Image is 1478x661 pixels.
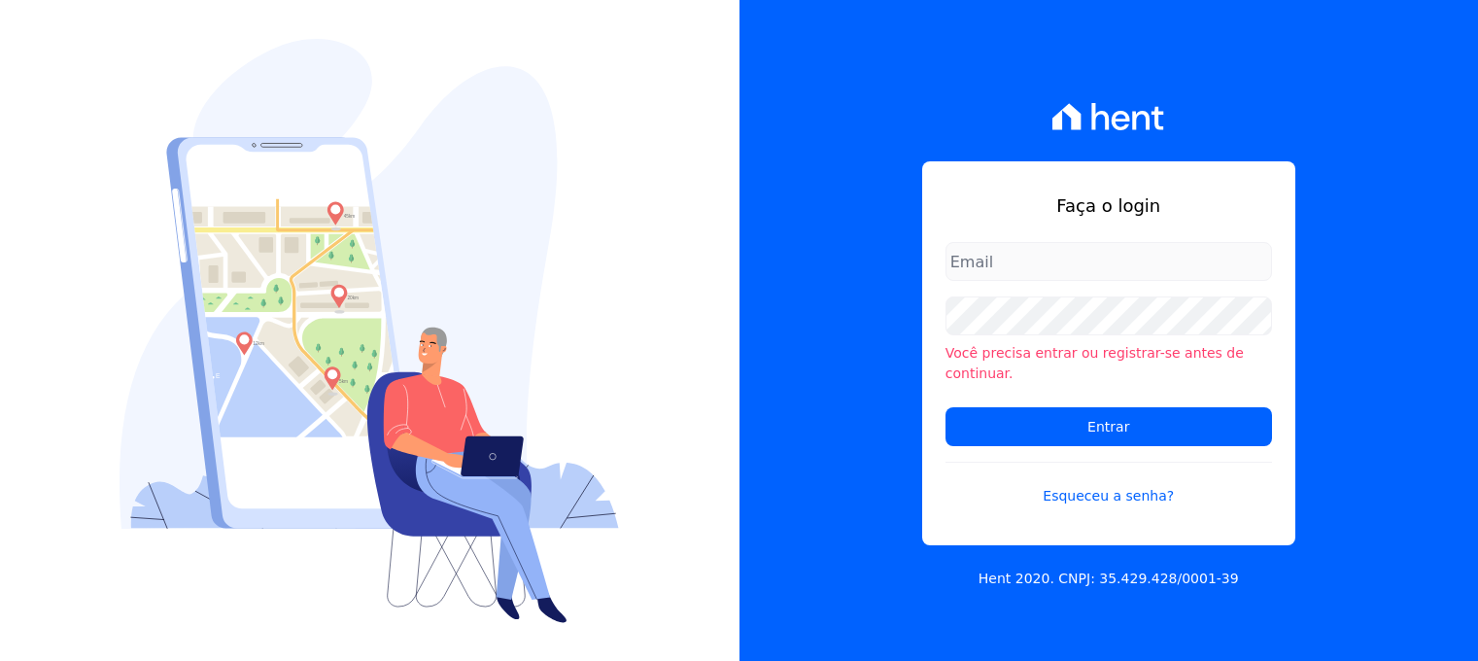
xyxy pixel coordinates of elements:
a: Esqueceu a senha? [945,462,1272,506]
img: Login [120,39,619,623]
input: Entrar [945,407,1272,446]
p: Hent 2020. CNPJ: 35.429.428/0001-39 [979,569,1239,589]
input: Email [945,242,1272,281]
li: Você precisa entrar ou registrar-se antes de continuar. [945,343,1272,384]
h1: Faça o login [945,192,1272,219]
